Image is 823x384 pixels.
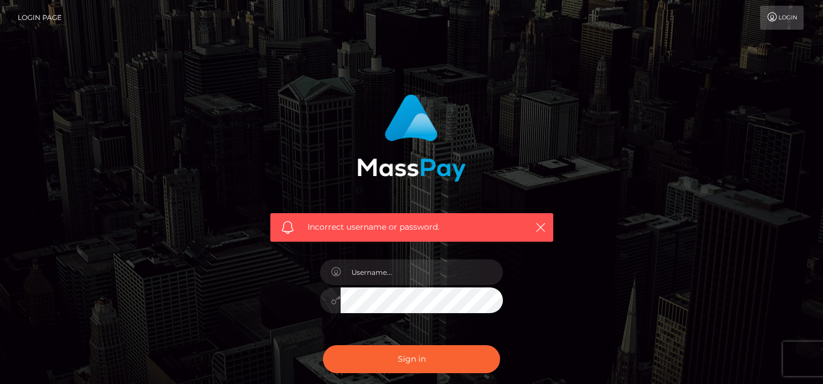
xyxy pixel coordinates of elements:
input: Username... [341,259,503,285]
span: Incorrect username or password. [307,221,516,233]
a: Login Page [18,6,62,30]
a: Login [760,6,804,30]
button: Sign in [323,345,500,373]
img: MassPay Login [357,94,466,182]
